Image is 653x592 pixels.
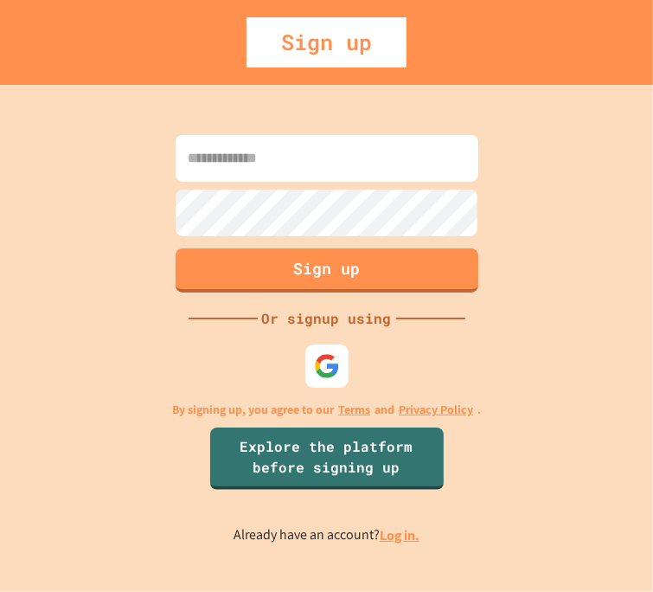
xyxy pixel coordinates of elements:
[234,524,419,546] p: Already have an account?
[172,401,481,419] p: By signing up, you agree to our and .
[380,526,419,544] a: Log in.
[210,428,444,490] a: Explore the platform before signing up
[314,353,340,379] img: google-icon.svg
[399,401,473,419] a: Privacy Policy
[338,401,370,419] a: Terms
[258,308,396,329] div: Or signup using
[176,248,478,293] button: Sign up
[246,17,407,68] div: Sign up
